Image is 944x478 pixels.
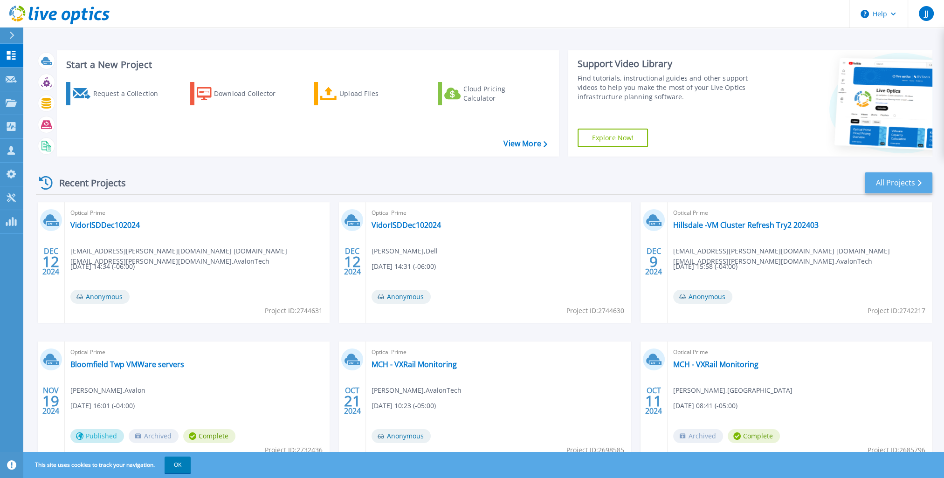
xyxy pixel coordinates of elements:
[503,139,547,148] a: View More
[438,82,542,105] a: Cloud Pricing Calculator
[129,429,179,443] span: Archived
[344,245,361,279] div: DEC 2024
[673,220,819,230] a: Hillsdale -VM Cluster Refresh Try2 202403
[66,60,547,70] h3: Start a New Project
[70,246,330,266] span: [EMAIL_ADDRESS][PERSON_NAME][DOMAIN_NAME] [DOMAIN_NAME][EMAIL_ADDRESS][PERSON_NAME][DOMAIN_NAME] ...
[673,360,758,369] a: MCH - VXRail Monitoring
[673,401,737,411] span: [DATE] 08:41 (-05:00)
[70,290,130,304] span: Anonymous
[70,429,124,443] span: Published
[372,246,438,256] span: [PERSON_NAME] , Dell
[372,220,441,230] a: VidorISDDec102024
[42,258,59,266] span: 12
[673,429,723,443] span: Archived
[673,347,927,357] span: Optical Prime
[36,171,138,194] div: Recent Projects
[70,385,145,396] span: [PERSON_NAME] , Avalon
[566,445,624,455] span: Project ID: 2698585
[93,84,167,103] div: Request a Collection
[566,306,624,316] span: Project ID: 2744630
[578,58,764,70] div: Support Video Library
[344,397,361,405] span: 21
[578,74,764,102] div: Find tutorials, instructional guides and other support videos to help you make the most of your L...
[183,429,235,443] span: Complete
[673,290,732,304] span: Anonymous
[70,261,135,272] span: [DATE] 14:34 (-06:00)
[265,306,323,316] span: Project ID: 2744631
[70,347,324,357] span: Optical Prime
[868,306,925,316] span: Project ID: 2742217
[865,172,932,193] a: All Projects
[26,457,191,473] span: This site uses cookies to track your navigation.
[165,457,191,473] button: OK
[645,245,662,279] div: DEC 2024
[372,208,625,218] span: Optical Prime
[372,360,457,369] a: MCH - VXRail Monitoring
[344,258,361,266] span: 12
[673,246,932,266] span: [EMAIL_ADDRESS][PERSON_NAME][DOMAIN_NAME] [DOMAIN_NAME][EMAIL_ADDRESS][PERSON_NAME][DOMAIN_NAME] ...
[70,360,184,369] a: Bloomfield Twp VMWare servers
[868,445,925,455] span: Project ID: 2685796
[42,245,60,279] div: DEC 2024
[372,401,436,411] span: [DATE] 10:23 (-05:00)
[70,401,135,411] span: [DATE] 16:01 (-04:00)
[728,429,780,443] span: Complete
[673,261,737,272] span: [DATE] 15:58 (-04:00)
[265,445,323,455] span: Project ID: 2732436
[372,429,431,443] span: Anonymous
[645,384,662,418] div: OCT 2024
[344,384,361,418] div: OCT 2024
[42,384,60,418] div: NOV 2024
[314,82,418,105] a: Upload Files
[463,84,537,103] div: Cloud Pricing Calculator
[673,385,792,396] span: [PERSON_NAME] , [GEOGRAPHIC_DATA]
[70,220,140,230] a: VidorISDDec102024
[66,82,170,105] a: Request a Collection
[578,129,648,147] a: Explore Now!
[649,258,658,266] span: 9
[190,82,294,105] a: Download Collector
[924,10,928,17] span: JJ
[372,385,462,396] span: [PERSON_NAME] , AvalonTech
[339,84,414,103] div: Upload Files
[42,397,59,405] span: 19
[70,208,324,218] span: Optical Prime
[214,84,289,103] div: Download Collector
[673,208,927,218] span: Optical Prime
[372,347,625,357] span: Optical Prime
[645,397,662,405] span: 11
[372,261,436,272] span: [DATE] 14:31 (-06:00)
[372,290,431,304] span: Anonymous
